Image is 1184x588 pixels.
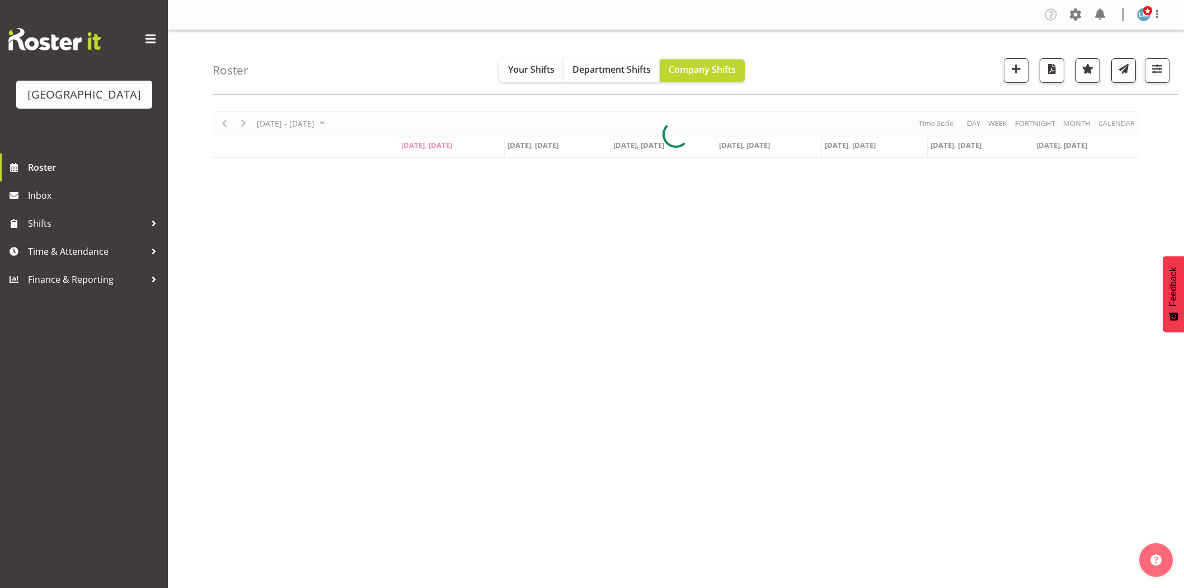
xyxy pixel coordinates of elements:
img: lesley-mckenzie127.jpg [1137,8,1150,21]
button: Department Shifts [563,59,660,82]
span: Finance & Reporting [28,271,145,288]
h4: Roster [213,64,248,77]
button: Company Shifts [660,59,745,82]
button: Your Shifts [499,59,563,82]
span: Time & Attendance [28,243,145,260]
button: Filter Shifts [1145,58,1169,83]
img: Rosterit website logo [8,28,101,50]
button: Download a PDF of the roster according to the set date range. [1040,58,1064,83]
span: Department Shifts [572,63,651,76]
button: Send a list of all shifts for the selected filtered period to all rostered employees. [1111,58,1136,83]
button: Highlight an important date within the roster. [1075,58,1100,83]
div: [GEOGRAPHIC_DATA] [27,86,141,103]
button: Add a new shift [1004,58,1028,83]
span: Feedback [1168,267,1178,306]
span: Inbox [28,187,162,204]
span: Your Shifts [508,63,555,76]
span: Roster [28,159,162,176]
span: Company Shifts [669,63,736,76]
button: Feedback - Show survey [1163,256,1184,332]
img: help-xxl-2.png [1150,554,1162,566]
span: Shifts [28,215,145,232]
